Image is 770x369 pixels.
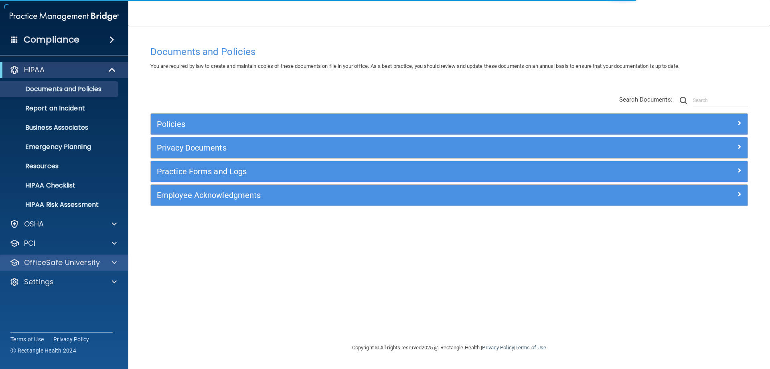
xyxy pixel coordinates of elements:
iframe: Drift Widget Chat Controller [631,312,760,344]
a: OSHA [10,219,117,229]
p: Business Associates [5,124,115,132]
p: OfficeSafe University [24,258,100,267]
p: HIPAA [24,65,45,75]
p: Documents and Policies [5,85,115,93]
a: Privacy Policy [482,345,514,351]
p: Resources [5,162,115,170]
p: OSHA [24,219,44,229]
a: Policies [157,118,742,130]
img: PMB logo [10,8,119,24]
a: OfficeSafe University [10,258,117,267]
p: Settings [24,277,54,287]
span: Search Documents: [619,96,673,103]
div: Copyright © All rights reserved 2025 @ Rectangle Health | | [303,335,596,361]
a: HIPAA [10,65,116,75]
a: PCI [10,239,117,248]
p: Emergency Planning [5,143,115,151]
img: ic-search.3b580494.png [680,97,687,104]
input: Search [693,94,748,106]
p: HIPAA Checklist [5,181,115,190]
span: Ⓒ Rectangle Health 2024 [10,347,76,355]
p: Report an Incident [5,104,115,112]
h4: Compliance [24,34,79,45]
h5: Privacy Documents [157,143,592,152]
a: Settings [10,277,117,287]
a: Terms of Use [10,335,44,343]
p: HIPAA Risk Assessment [5,201,115,209]
a: Privacy Policy [53,335,89,343]
h5: Policies [157,120,592,128]
a: Employee Acknowledgments [157,189,742,202]
span: You are required by law to create and maintain copies of these documents on file in your office. ... [150,63,679,69]
h5: Practice Forms and Logs [157,167,592,176]
a: Terms of Use [515,345,546,351]
p: PCI [24,239,35,248]
a: Privacy Documents [157,141,742,154]
h4: Documents and Policies [150,47,748,57]
a: Practice Forms and Logs [157,165,742,178]
h5: Employee Acknowledgments [157,191,592,200]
